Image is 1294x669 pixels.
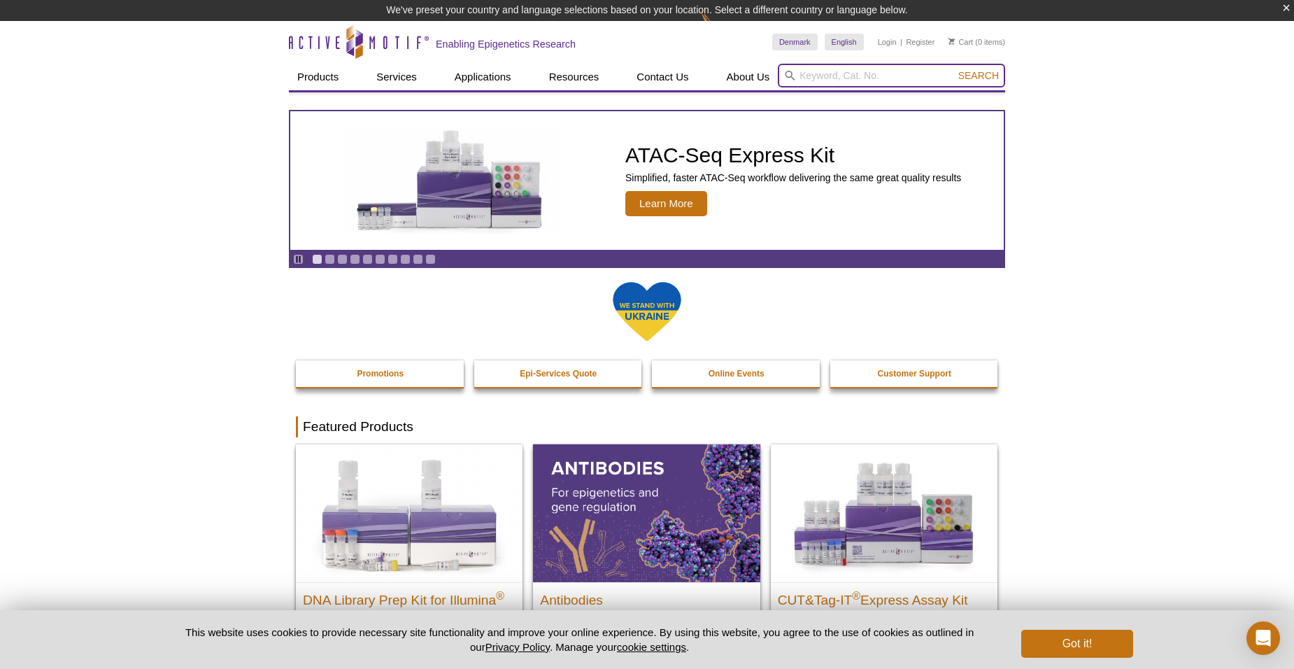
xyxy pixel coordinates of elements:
a: Go to slide 1 [312,254,322,265]
a: Epi-Services Quote [474,360,644,387]
strong: Online Events [709,369,765,379]
a: Contact Us [628,64,697,90]
a: Toggle autoplay [293,254,304,265]
input: Keyword, Cat. No. [778,64,1005,87]
a: Privacy Policy [485,641,550,653]
a: CUT&Tag-IT® Express Assay Kit CUT&Tag-IT®Express Assay Kit Less variable and higher-throughput ge... [771,444,997,656]
div: Open Intercom Messenger [1246,621,1280,655]
a: Products [289,64,347,90]
span: Search [958,70,999,81]
a: Resources [541,64,608,90]
img: DNA Library Prep Kit for Illumina [296,444,522,582]
h2: CUT&Tag-IT Express Assay Kit [778,586,990,607]
a: ATAC-Seq Express Kit ATAC-Seq Express Kit Simplified, faster ATAC-Seq workflow delivering the sam... [290,111,1004,250]
h2: ATAC-Seq Express Kit [625,145,961,166]
a: Go to slide 3 [337,254,348,265]
h2: Featured Products [296,416,998,437]
img: Change Here [701,10,738,43]
a: Login [878,37,897,47]
li: (0 items) [948,34,1005,50]
a: Go to slide 4 [350,254,360,265]
a: Promotions [296,360,465,387]
a: Cart [948,37,973,47]
p: This website uses cookies to provide necessary site functionality and improve your online experie... [161,625,998,654]
strong: Promotions [357,369,404,379]
span: Learn More [625,191,707,216]
a: Go to slide 8 [400,254,411,265]
p: Simplified, faster ATAC-Seq workflow delivering the same great quality results [625,171,961,184]
img: All Antibodies [533,444,760,582]
h2: Enabling Epigenetics Research [436,38,576,50]
a: Go to slide 6 [375,254,385,265]
img: CUT&Tag-IT® Express Assay Kit [771,444,997,582]
a: Go to slide 2 [325,254,335,265]
a: All Antibodies Antibodies Application-tested antibodies for ChIP, CUT&Tag, and CUT&RUN. [533,444,760,656]
strong: Epi-Services Quote [520,369,597,379]
button: Got it! [1021,630,1133,658]
button: cookie settings [617,641,686,653]
sup: ® [852,589,860,601]
a: Go to slide 7 [388,254,398,265]
strong: Customer Support [878,369,951,379]
li: | [900,34,902,50]
a: Applications [446,64,520,90]
a: Go to slide 10 [425,254,436,265]
a: English [825,34,864,50]
h2: Antibodies [540,586,753,607]
sup: ® [496,589,504,601]
a: Register [906,37,934,47]
a: Online Events [652,360,821,387]
a: About Us [718,64,778,90]
a: Go to slide 5 [362,254,373,265]
h2: DNA Library Prep Kit for Illumina [303,586,516,607]
a: Go to slide 9 [413,254,423,265]
article: ATAC-Seq Express Kit [290,111,1004,250]
a: Denmark [772,34,818,50]
a: Customer Support [830,360,1000,387]
button: Search [954,69,1003,82]
img: ATAC-Seq Express Kit [336,127,567,234]
img: Your Cart [948,38,955,45]
a: Services [368,64,425,90]
img: We Stand With Ukraine [612,281,682,343]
